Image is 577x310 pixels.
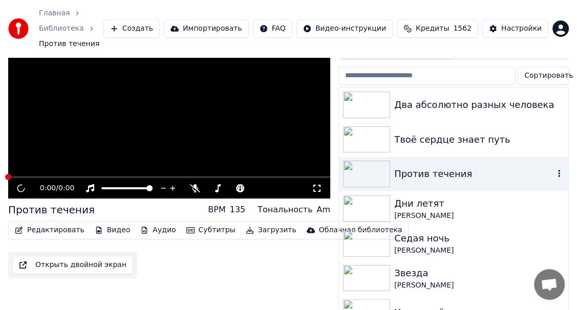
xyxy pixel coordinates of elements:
[394,246,564,256] div: [PERSON_NAME]
[182,223,240,237] button: Субтитры
[501,24,542,34] div: Настройки
[524,71,573,81] span: Сортировать
[136,223,180,237] button: Аудио
[39,8,70,18] a: Главная
[91,223,135,237] button: Видео
[40,183,56,193] span: 0:00
[394,98,564,112] div: Два абсолютно разных человека
[58,183,74,193] span: 0:00
[40,183,65,193] div: /
[258,204,312,216] div: Тональность
[394,266,564,280] div: Звезда
[394,231,564,246] div: Седая ночь
[316,204,330,216] div: Am
[242,223,301,237] button: Загрузить
[8,203,95,217] div: Против течения
[39,39,99,49] span: Против течения
[482,19,548,38] button: Настройки
[164,19,249,38] button: Импортировать
[394,211,564,221] div: [PERSON_NAME]
[416,24,449,34] span: Кредиты
[394,132,564,147] div: Твоё сердце знает путь
[39,24,84,34] a: Библиотека
[296,19,393,38] button: Видео-инструкции
[394,167,554,181] div: Против течения
[453,24,472,34] span: 1562
[394,280,564,291] div: [PERSON_NAME]
[8,18,29,39] img: youka
[103,19,160,38] button: Создать
[208,204,225,216] div: BPM
[534,269,565,300] a: Открытый чат
[39,8,103,49] nav: breadcrumb
[12,256,133,274] button: Открыть двойной экран
[397,19,478,38] button: Кредиты1562
[11,223,89,237] button: Редактировать
[230,204,246,216] div: 135
[253,19,292,38] button: FAQ
[319,225,402,235] div: Облачная библиотека
[394,196,564,211] div: Дни летят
